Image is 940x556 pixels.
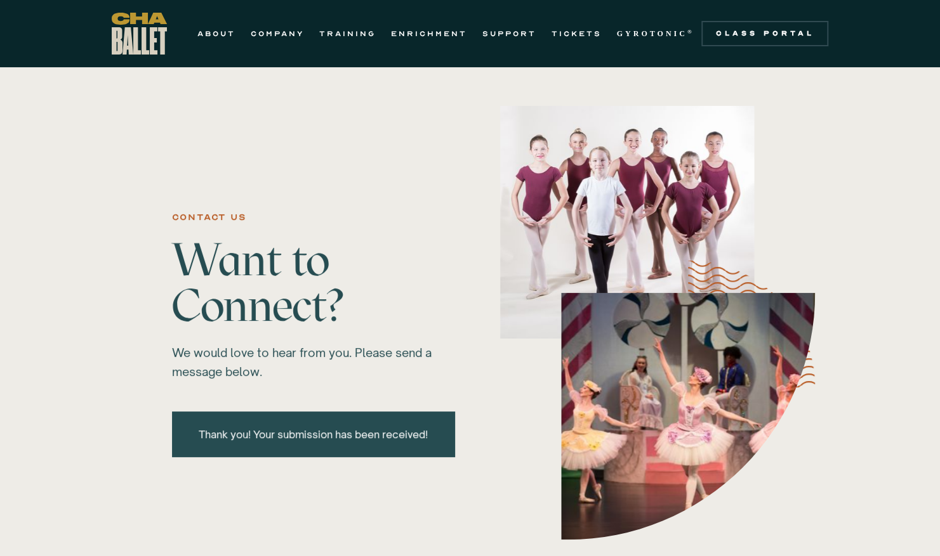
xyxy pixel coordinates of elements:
a: TICKETS [552,26,602,41]
div: Thank you! Your submission has been received! [187,427,440,442]
a: ABOUT [197,26,235,41]
a: TRAINING [319,26,376,41]
a: GYROTONIC® [617,26,694,41]
a: COMPANY [251,26,304,41]
a: SUPPORT [482,26,536,41]
div: Newsletter 1 success [172,411,455,457]
strong: GYROTONIC [617,29,687,38]
div: We would love to hear from you. Please send a message below. [172,343,455,381]
sup: ® [687,29,694,35]
a: home [112,13,167,55]
a: Class Portal [701,21,828,46]
h1: Want to Connect? [172,236,455,328]
a: ENRICHMENT [391,26,467,41]
div: Class Portal [709,29,821,39]
div: contact us [172,210,246,225]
